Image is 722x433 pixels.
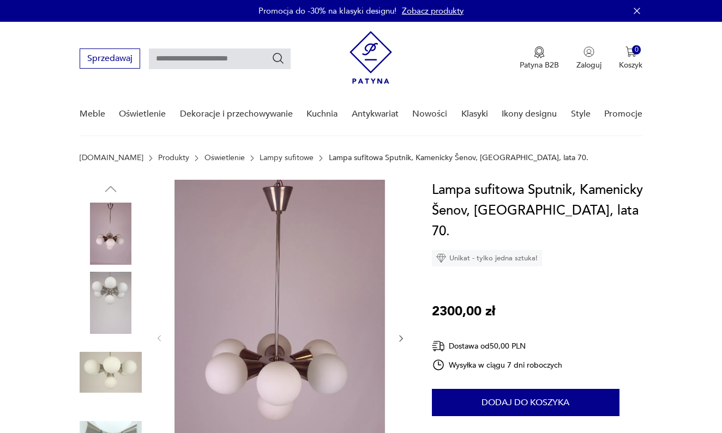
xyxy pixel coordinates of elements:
button: Szukaj [272,52,285,65]
div: Unikat - tylko jedna sztuka! [432,250,542,266]
p: Koszyk [619,60,642,70]
div: Dostawa od 50,00 PLN [432,339,563,353]
p: Lampa sufitowa Sputnik, Kamenicky Šenov, [GEOGRAPHIC_DATA], lata 70. [329,154,588,162]
button: Dodaj do koszyka [432,389,619,416]
h1: Lampa sufitowa Sputnik, Kamenicky Šenov, [GEOGRAPHIC_DATA], lata 70. [432,180,657,242]
p: Zaloguj [576,60,601,70]
a: Zobacz produkty [402,5,464,16]
a: [DOMAIN_NAME] [80,154,143,162]
img: Ikona dostawy [432,339,445,353]
p: Promocja do -30% na klasyki designu! [258,5,396,16]
img: Ikona medalu [534,46,545,58]
button: Sprzedawaj [80,48,140,69]
a: Lampy sufitowe [260,154,314,162]
a: Sprzedawaj [80,56,140,63]
a: Antykwariat [352,93,399,135]
img: Ikona koszyka [625,46,636,57]
a: Nowości [412,93,447,135]
a: Promocje [604,93,642,135]
p: Patyna B2B [520,60,559,70]
img: Zdjęcie produktu Lampa sufitowa Sputnik, Kamenicky Šenov, Czechy, lata 70. [80,203,142,265]
img: Ikonka użytkownika [583,46,594,57]
button: Zaloguj [576,46,601,70]
img: Patyna - sklep z meblami i dekoracjami vintage [350,31,392,84]
a: Kuchnia [306,93,338,135]
img: Ikona diamentu [436,253,446,263]
p: 2300,00 zł [432,301,495,322]
a: Ikony designu [502,93,557,135]
img: Zdjęcie produktu Lampa sufitowa Sputnik, Kamenicky Šenov, Czechy, lata 70. [80,341,142,404]
img: Zdjęcie produktu Lampa sufitowa Sputnik, Kamenicky Šenov, Czechy, lata 70. [80,272,142,334]
a: Oświetlenie [204,154,245,162]
a: Produkty [158,154,189,162]
div: 0 [632,45,641,54]
a: Dekoracje i przechowywanie [180,93,293,135]
a: Oświetlenie [119,93,166,135]
a: Ikona medaluPatyna B2B [520,46,559,70]
button: 0Koszyk [619,46,642,70]
div: Wysyłka w ciągu 7 dni roboczych [432,358,563,371]
a: Klasyki [461,93,488,135]
button: Patyna B2B [520,46,559,70]
a: Style [571,93,591,135]
a: Meble [80,93,105,135]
